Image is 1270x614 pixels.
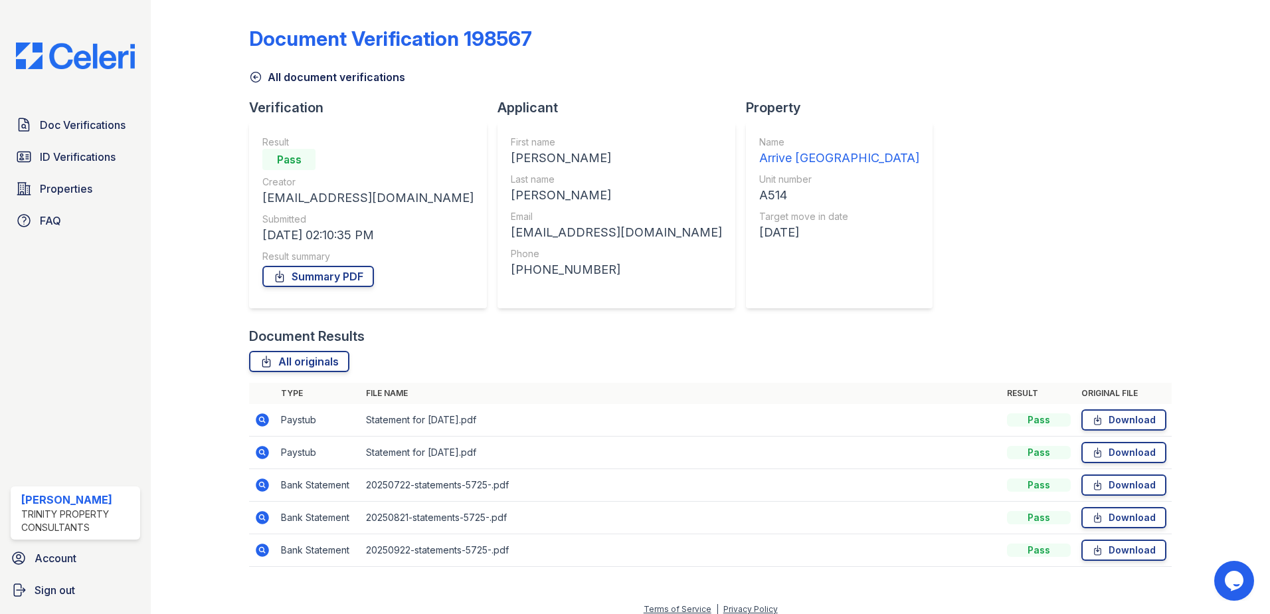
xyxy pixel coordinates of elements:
div: Property [746,98,943,117]
th: File name [361,383,1002,404]
div: Creator [262,175,474,189]
a: FAQ [11,207,140,234]
a: Doc Verifications [11,112,140,138]
iframe: chat widget [1214,561,1257,601]
a: All document verifications [249,69,405,85]
th: Original file [1076,383,1172,404]
a: Sign out [5,577,145,603]
th: Type [276,383,361,404]
td: Paystub [276,437,361,469]
div: Document Results [249,327,365,346]
a: Download [1081,540,1166,561]
div: Phone [511,247,722,260]
div: | [716,604,719,614]
div: [EMAIL_ADDRESS][DOMAIN_NAME] [262,189,474,207]
span: Sign out [35,582,75,598]
a: Download [1081,507,1166,528]
td: Statement for [DATE].pdf [361,437,1002,469]
td: 20250821-statements-5725-.pdf [361,502,1002,534]
span: Account [35,550,76,566]
a: Download [1081,409,1166,431]
div: [PHONE_NUMBER] [511,260,722,279]
div: Verification [249,98,498,117]
div: Result summary [262,250,474,263]
div: Pass [1007,446,1071,459]
a: Privacy Policy [723,604,778,614]
div: Name [759,136,919,149]
a: Terms of Service [644,604,711,614]
div: Arrive [GEOGRAPHIC_DATA] [759,149,919,167]
div: Trinity Property Consultants [21,508,135,534]
a: Name Arrive [GEOGRAPHIC_DATA] [759,136,919,167]
div: Submitted [262,213,474,226]
div: Target move in date [759,210,919,223]
img: CE_Logo_Blue-a8612792a0a2168367f1c8372b55b34899dd931a85d93a1a3d3e32e68fde9ad4.png [5,43,145,69]
div: Applicant [498,98,746,117]
span: Properties [40,181,92,197]
div: Document Verification 198567 [249,27,532,51]
div: [EMAIL_ADDRESS][DOMAIN_NAME] [511,223,722,242]
a: Summary PDF [262,266,374,287]
div: First name [511,136,722,149]
td: Bank Statement [276,502,361,534]
td: 20250722-statements-5725-.pdf [361,469,1002,502]
a: ID Verifications [11,144,140,170]
div: Pass [1007,544,1071,557]
a: Properties [11,175,140,202]
div: [PERSON_NAME] [511,186,722,205]
td: Statement for [DATE].pdf [361,404,1002,437]
span: ID Verifications [40,149,116,165]
div: Last name [511,173,722,186]
div: [DATE] [759,223,919,242]
div: Pass [1007,413,1071,427]
a: Account [5,545,145,571]
div: [PERSON_NAME] [21,492,135,508]
td: Bank Statement [276,469,361,502]
span: Doc Verifications [40,117,126,133]
div: Pass [1007,511,1071,524]
div: Email [511,210,722,223]
div: Result [262,136,474,149]
span: FAQ [40,213,61,229]
div: Pass [1007,478,1071,492]
div: Unit number [759,173,919,186]
td: 20250922-statements-5725-.pdf [361,534,1002,567]
a: All originals [249,351,349,372]
a: Download [1081,474,1166,496]
td: Paystub [276,404,361,437]
th: Result [1002,383,1076,404]
td: Bank Statement [276,534,361,567]
a: Download [1081,442,1166,463]
div: A514 [759,186,919,205]
div: Pass [262,149,316,170]
div: [DATE] 02:10:35 PM [262,226,474,245]
div: [PERSON_NAME] [511,149,722,167]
